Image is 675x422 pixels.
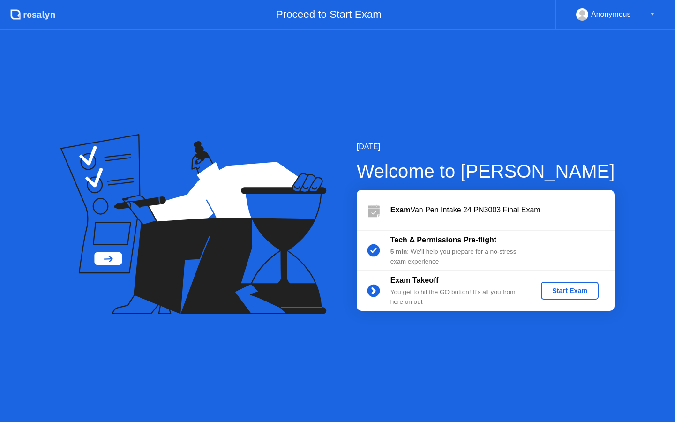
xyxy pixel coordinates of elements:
div: Van Pen Intake 24 PN3003 Final Exam [390,204,615,216]
b: Exam Takeoff [390,276,439,284]
div: ▼ [650,8,655,21]
div: Start Exam [545,287,595,294]
b: Tech & Permissions Pre-flight [390,236,496,244]
button: Start Exam [541,282,599,300]
div: : We’ll help you prepare for a no-stress exam experience [390,247,525,266]
b: Exam [390,206,411,214]
div: Welcome to [PERSON_NAME] [357,157,615,185]
div: Anonymous [591,8,631,21]
div: You get to hit the GO button! It’s all you from here on out [390,287,525,307]
b: 5 min [390,248,407,255]
div: [DATE] [357,141,615,152]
